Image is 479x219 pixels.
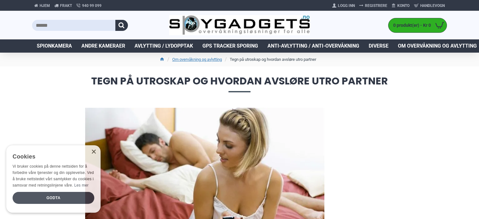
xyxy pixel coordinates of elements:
[420,3,445,9] span: Handlevogn
[398,42,477,50] span: Om overvåkning og avlytting
[198,39,263,53] a: GPS Tracker Sporing
[32,39,77,53] a: Spionkamera
[169,15,310,36] img: SpyGadgets.no
[135,42,193,50] span: Avlytting / Lydopptak
[388,22,432,29] span: 0 produkt(er) - Kr 0
[412,1,447,11] a: Handlevogn
[202,42,258,50] span: GPS Tracker Sporing
[77,39,130,53] a: Andre kameraer
[365,3,387,9] span: Registrere
[364,39,393,53] a: Diverse
[172,56,222,63] a: Om overvåkning og avlytting
[397,3,410,9] span: Konto
[389,1,412,11] a: Konto
[267,42,359,50] span: Anti-avlytting / Anti-overvåkning
[91,150,96,154] div: Close
[40,3,50,9] span: Hjem
[338,3,355,9] span: Logg Inn
[13,192,94,204] div: Godta
[13,164,94,187] span: Vi bruker cookies på denne nettsiden for å forbedre våre tjenester og din opplevelse. Ved å bruke...
[369,42,388,50] span: Diverse
[13,150,90,164] div: Cookies
[130,39,198,53] a: Avlytting / Lydopptak
[32,76,447,92] span: Tegn på utroskap og hvordan avsløre utro partner
[37,42,72,50] span: Spionkamera
[60,3,72,9] span: Frakt
[357,1,389,11] a: Registrere
[388,18,447,32] a: 0 produkt(er) - Kr 0
[82,3,102,9] span: 940 99 099
[263,39,364,53] a: Anti-avlytting / Anti-overvåkning
[74,183,88,187] a: Les mer, opens a new window
[81,42,125,50] span: Andre kameraer
[330,1,357,11] a: Logg Inn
